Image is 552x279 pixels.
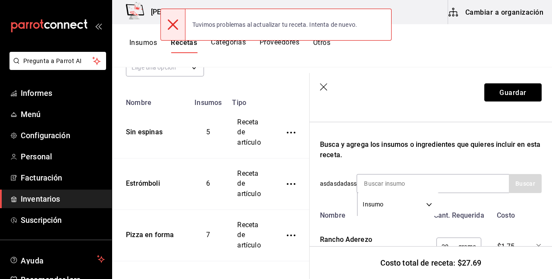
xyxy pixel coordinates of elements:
font: Configuración [21,131,70,140]
font: Cambiar a organización [465,8,543,16]
div: pestañas de navegación [129,38,330,53]
font: 6 [206,179,210,187]
button: Proveedores [260,38,299,53]
font: Pizza en forma [126,231,174,239]
font: Menú [21,110,41,119]
input: 0 [436,238,458,255]
font: Insumos [194,99,222,107]
font: gramo [458,243,477,250]
font: Nombre [126,99,151,107]
button: abrir_cajón_menú [95,22,102,29]
font: Facturación [21,173,62,182]
font: Cant. Requerida [434,211,484,219]
font: Elige una opción [132,64,176,71]
font: Informes [21,89,52,98]
font: Sin espinas [126,128,163,136]
font: Insumos [129,38,157,47]
font: 7 [206,231,210,239]
font: Ayuda [21,256,44,265]
font: $1.75 [497,242,515,250]
font: 5 [206,128,210,136]
font: Receta de artículo [237,221,260,249]
font: Nombre [320,211,345,219]
font: Busca y agrega los insumos o ingredientes que quieres incluir en esta receta. [320,140,540,159]
font: Inventarios [21,194,60,203]
font: Receta de artículo [237,118,260,146]
font: Costo [497,211,515,219]
font: Guardar [499,88,526,96]
button: Guardar [484,83,542,101]
font: asdasdadass [320,180,357,187]
input: Buscar insumo [357,174,443,193]
div: Tuvimos problemas al actualizar tu receta. Intenta de nuevo. [185,15,364,34]
font: Insumo [363,201,383,208]
button: Categorías [211,38,246,53]
font: [PERSON_NAME] — [PERSON_NAME] (Chetumal) [151,8,303,16]
font: Recetas [171,38,197,47]
a: Pregunta a Parrot AI [6,63,106,72]
font: Tipo [232,99,246,107]
font: Rancho Aderezo [320,235,372,244]
font: Personal [21,152,52,161]
font: Pregunta a Parrot AI [23,57,82,64]
button: Pregunta a Parrot AI [9,52,106,70]
font: Estrómboli [126,179,160,187]
font: Costo total de receta: $27.69 [380,258,482,267]
font: Receta de artículo [237,169,260,198]
font: Suscripción [21,216,62,225]
font: Otros [313,38,330,47]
